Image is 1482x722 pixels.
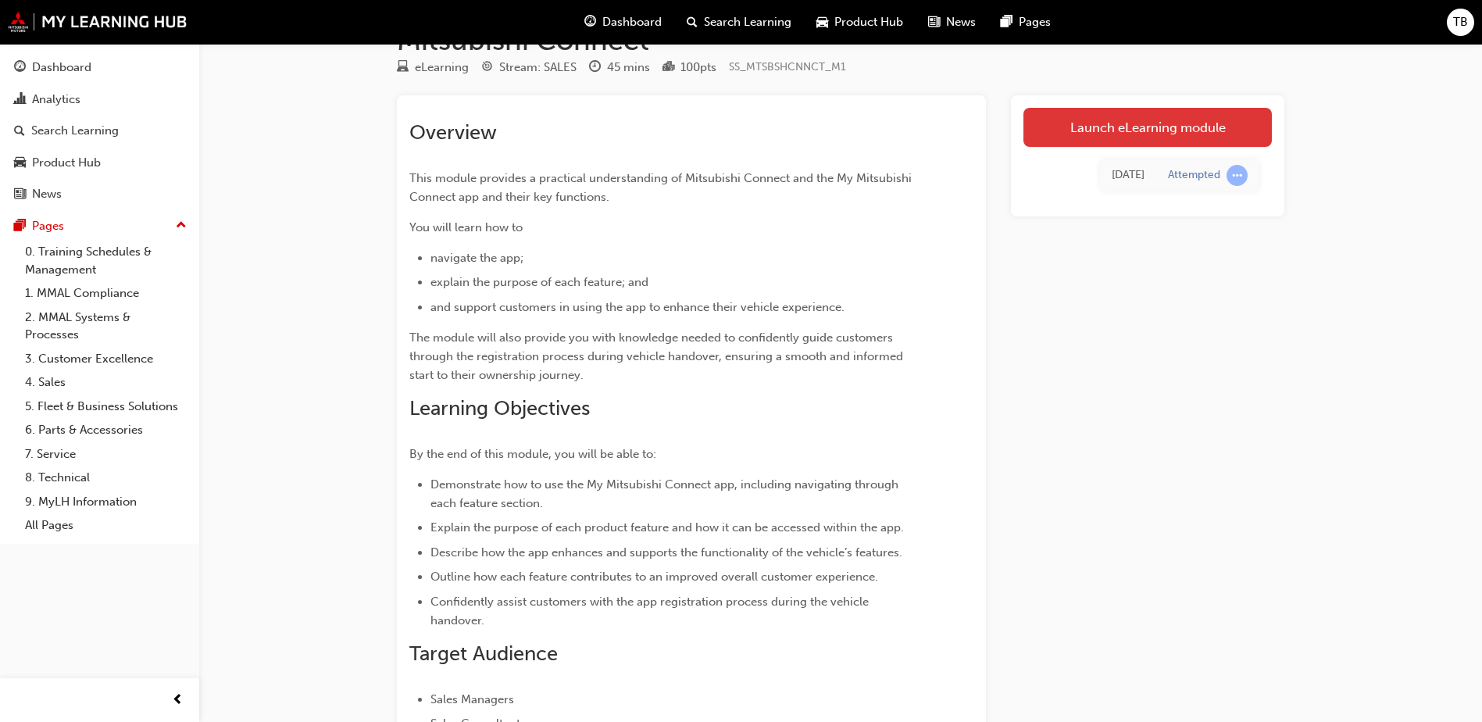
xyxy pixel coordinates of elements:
a: Search Learning [6,116,193,145]
a: 8. Technical [19,466,193,490]
a: car-iconProduct Hub [804,6,916,38]
span: Overview [409,120,497,145]
span: Dashboard [602,13,662,31]
a: All Pages [19,513,193,538]
span: Learning Objectives [409,396,590,420]
div: News [32,185,62,203]
span: clock-icon [589,61,601,75]
span: search-icon [687,13,698,32]
a: 0. Training Schedules & Management [19,240,193,281]
span: pages-icon [1001,13,1012,32]
img: mmal [8,12,187,32]
span: podium-icon [662,61,674,75]
span: and support customers in using the app to enhance their vehicle experience. [430,300,845,314]
button: Pages [6,212,193,241]
div: Type [397,58,469,77]
span: By the end of this module, you will be able to: [409,447,656,461]
a: 7. Service [19,442,193,466]
span: Sales Managers [430,692,514,706]
span: Describe how the app enhances and supports the functionality of the vehicle’s features. [430,545,902,559]
div: Stream [481,58,577,77]
span: News [946,13,976,31]
span: The module will also provide you with knowledge needed to confidently guide customers through the... [409,331,906,382]
span: pages-icon [14,220,26,234]
a: 3. Customer Excellence [19,347,193,371]
a: 5. Fleet & Business Solutions [19,395,193,419]
span: learningResourceType_ELEARNING-icon [397,61,409,75]
div: Analytics [32,91,80,109]
div: eLearning [415,59,469,77]
span: up-icon [176,216,187,236]
span: car-icon [816,13,828,32]
span: learningRecordVerb_ATTEMPT-icon [1227,165,1248,186]
span: Explain the purpose of each product feature and how it can be accessed within the app. [430,520,904,534]
span: car-icon [14,156,26,170]
a: 1. MMAL Compliance [19,281,193,306]
div: Duration [589,58,650,77]
span: Pages [1019,13,1051,31]
div: 45 mins [607,59,650,77]
a: guage-iconDashboard [572,6,674,38]
span: target-icon [481,61,493,75]
span: TB [1453,13,1468,31]
div: Stream: SALES [499,59,577,77]
div: Search Learning [31,122,119,140]
span: search-icon [14,124,25,138]
span: explain the purpose of each feature; and [430,275,648,289]
div: Dashboard [32,59,91,77]
button: TB [1447,9,1474,36]
div: Product Hub [32,154,101,172]
a: news-iconNews [916,6,988,38]
span: Confidently assist customers with the app registration process during the vehicle handover. [430,595,872,627]
a: 6. Parts & Accessories [19,418,193,442]
span: Learning resource code [729,60,846,73]
span: news-icon [14,188,26,202]
span: guage-icon [14,61,26,75]
span: Search Learning [704,13,791,31]
a: Analytics [6,85,193,114]
span: chart-icon [14,93,26,107]
span: guage-icon [584,13,596,32]
a: 9. MyLH Information [19,490,193,514]
span: navigate the app; [430,251,523,265]
span: Demonstrate how to use the My Mitsubishi Connect app, including navigating through each feature s... [430,477,902,510]
div: Pages [32,217,64,235]
span: This module provides a practical understanding of Mitsubishi Connect and the My Mitsubishi Connec... [409,171,915,204]
span: Product Hub [834,13,903,31]
span: Outline how each feature contributes to an improved overall customer experience. [430,570,878,584]
button: DashboardAnalyticsSearch LearningProduct HubNews [6,50,193,212]
span: You will learn how to [409,220,523,234]
a: Dashboard [6,53,193,82]
a: pages-iconPages [988,6,1063,38]
a: Product Hub [6,148,193,177]
div: Fri Jul 04 2025 12:49:38 GMT+1000 (Australian Eastern Standard Time) [1112,166,1145,184]
span: news-icon [928,13,940,32]
div: 100 pts [680,59,716,77]
a: News [6,180,193,209]
a: Launch eLearning module [1023,108,1272,147]
div: Attempted [1168,168,1220,183]
a: search-iconSearch Learning [674,6,804,38]
div: Points [662,58,716,77]
span: prev-icon [172,691,184,710]
a: 4. Sales [19,370,193,395]
span: Target Audience [409,642,558,666]
a: 2. MMAL Systems & Processes [19,306,193,347]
